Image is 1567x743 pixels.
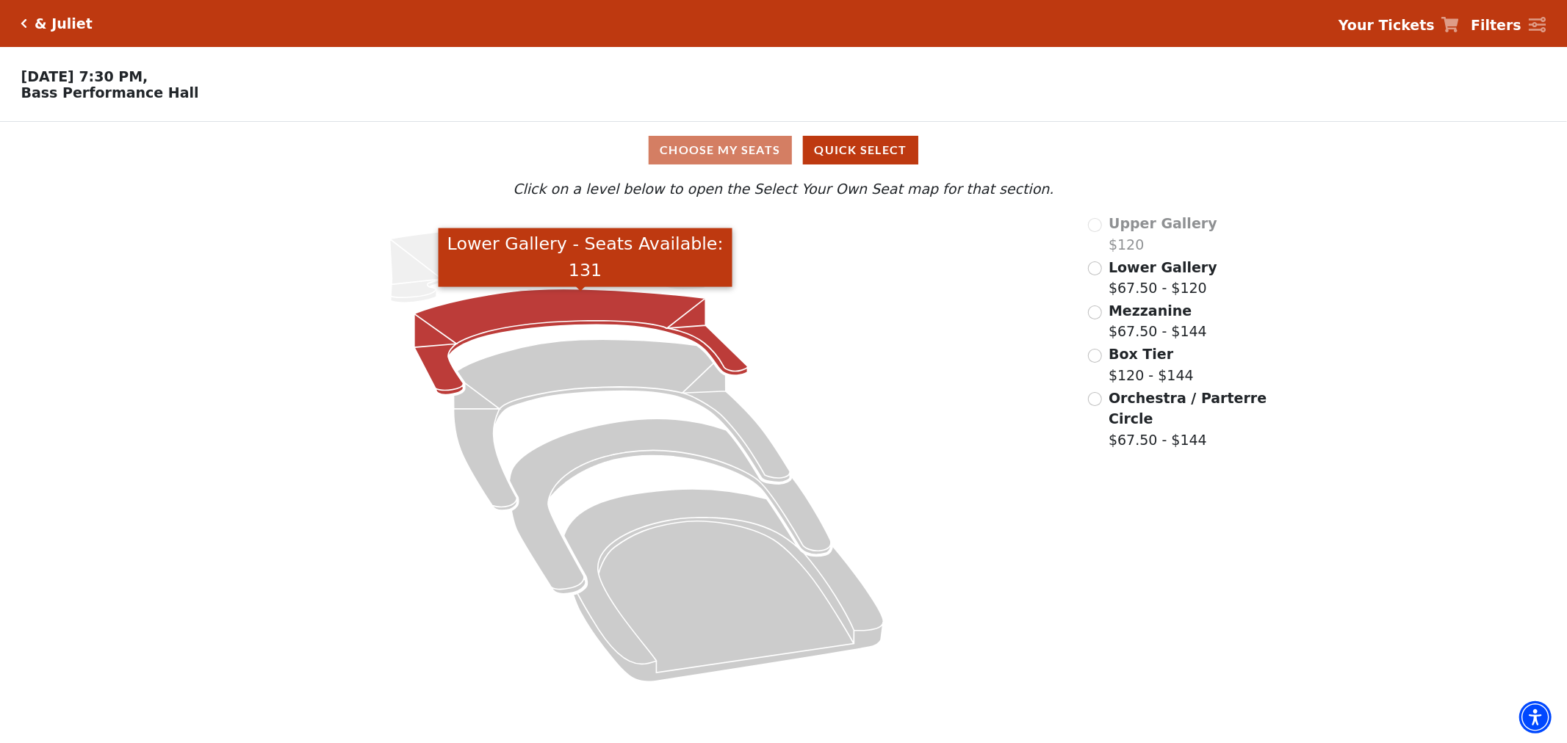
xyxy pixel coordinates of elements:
a: Your Tickets [1339,15,1459,36]
label: $120 - $144 [1109,344,1194,385]
span: Orchestra / Parterre Circle [1109,390,1267,427]
span: Upper Gallery [1109,215,1217,231]
div: Accessibility Menu [1519,701,1552,733]
label: $67.50 - $144 [1109,300,1207,342]
path: Orchestra / Parterre Circle - Seats Available: 35 [564,489,884,681]
label: $67.50 - $120 [1109,257,1217,299]
input: Box Tier$120 - $144 [1088,349,1102,363]
input: Mezzanine$67.50 - $144 [1088,305,1102,319]
strong: Filters [1471,17,1521,33]
label: $120 [1109,213,1217,255]
input: Lower Gallery$67.50 - $120 [1088,261,1102,275]
strong: Your Tickets [1339,17,1435,33]
div: Lower Gallery - Seats Available: 131 [439,228,732,287]
p: Click on a level below to open the Select Your Own Seat map for that section. [206,178,1361,200]
a: Filters [1471,15,1546,36]
label: $67.50 - $144 [1109,388,1269,451]
h5: & Juliet [35,15,93,32]
input: Orchestra / Parterre Circle$67.50 - $144 [1088,392,1102,406]
span: Lower Gallery [1109,259,1217,275]
a: Click here to go back to filters [21,18,28,29]
span: Box Tier [1109,346,1173,362]
span: Mezzanine [1109,302,1192,319]
button: Quick Select [803,136,918,164]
